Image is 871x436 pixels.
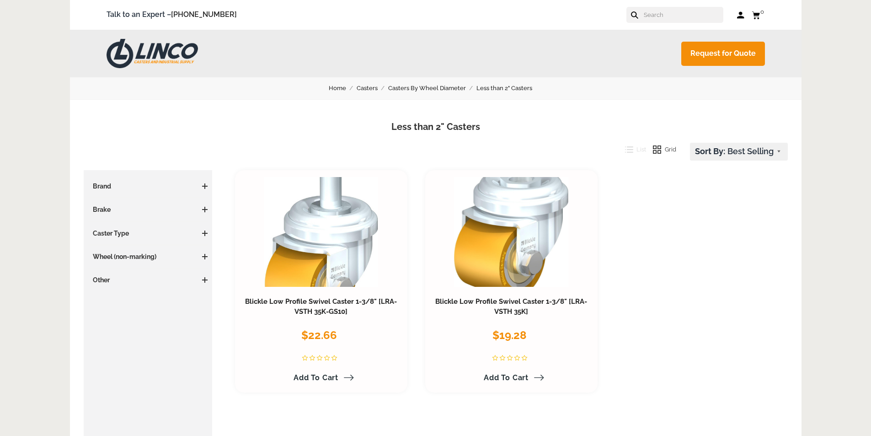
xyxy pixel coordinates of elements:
h3: Wheel (non-marking) [88,252,208,261]
input: Search [643,7,723,23]
a: [PHONE_NUMBER] [171,10,237,19]
a: Blickle Low Profile Swivel Caster 1-3/8" [LRA-VSTH 35K] [435,297,587,316]
h1: Less than 2" Casters [84,120,788,134]
a: Add to Cart [478,370,544,386]
a: Add to Cart [288,370,354,386]
img: LINCO CASTERS & INDUSTRIAL SUPPLY [107,39,198,68]
a: Log in [737,11,745,20]
button: List [618,143,647,156]
button: Grid [646,143,676,156]
a: Casters [357,83,388,93]
a: Request for Quote [681,42,765,66]
h3: Caster Type [88,229,208,238]
span: Talk to an Expert – [107,9,237,21]
a: Casters By Wheel Diameter [388,83,476,93]
h3: Brand [88,182,208,191]
span: 0 [760,8,764,15]
a: Blickle Low Profile Swivel Caster 1-3/8" [LRA-VSTH 35K-GS10] [245,297,397,316]
span: $22.66 [301,328,337,342]
a: 0 [752,9,765,21]
span: Add to Cart [294,373,338,382]
h3: Brake [88,205,208,214]
a: Less than 2" Casters [476,83,543,93]
a: Home [329,83,357,93]
span: Add to Cart [484,373,529,382]
h3: Other [88,275,208,285]
span: $19.28 [492,328,527,342]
